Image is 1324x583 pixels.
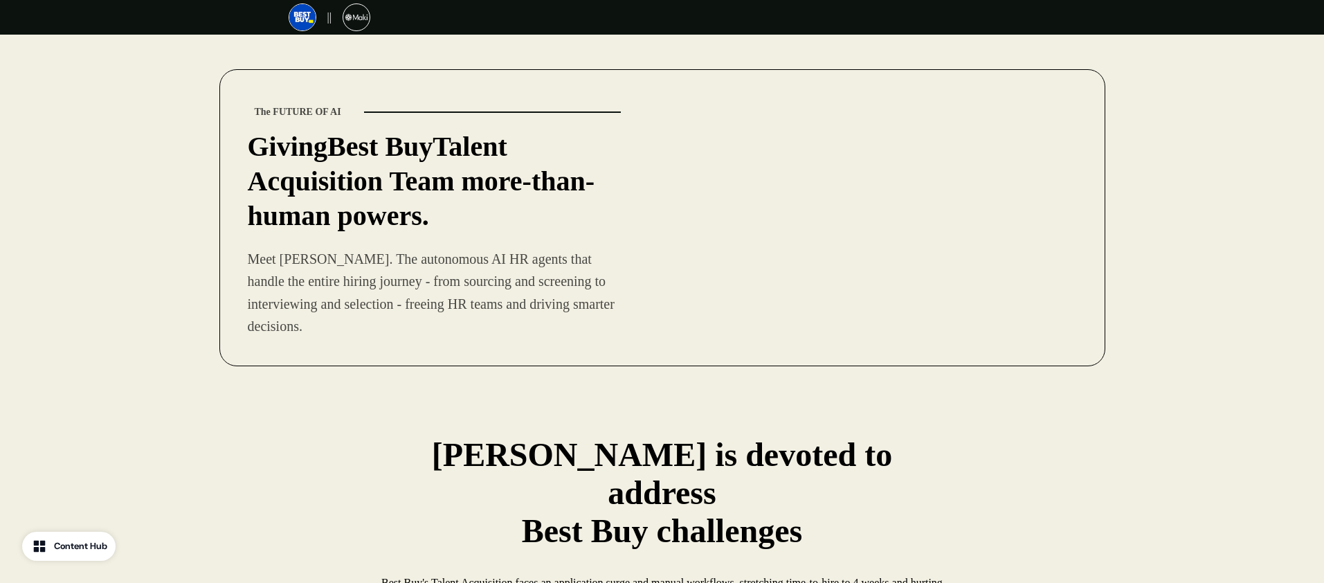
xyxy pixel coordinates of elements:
strong: Talent Acquisition Team more-than-human powers. [248,131,595,231]
p: || [327,9,332,26]
p: Meet [PERSON_NAME]. The autonomous AI HR agents that handle the entire hiring journey - from sour... [248,248,628,338]
button: Content Hub [22,532,116,561]
p: Best Buy [248,129,628,233]
p: [PERSON_NAME] is devoted to address Best Buy challenges [385,436,938,550]
div: Content Hub [54,539,107,553]
strong: The FUTURE OF AI [255,107,341,117]
strong: Giving [248,131,328,162]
